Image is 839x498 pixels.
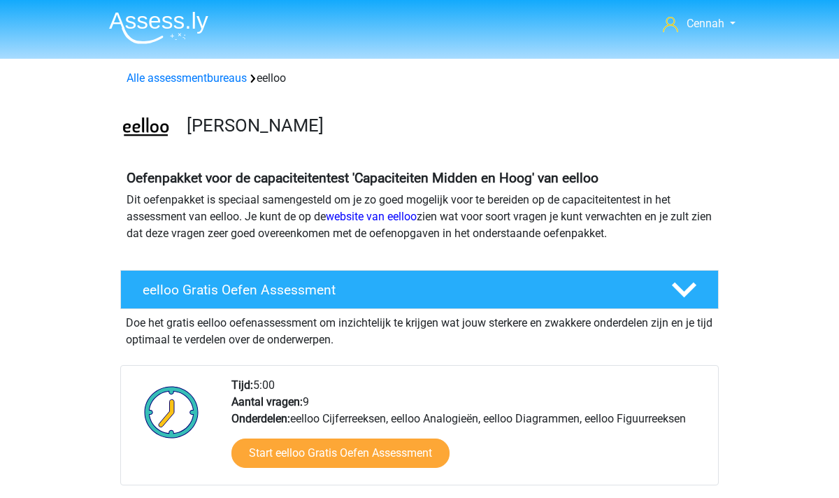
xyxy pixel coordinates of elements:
b: Aantal vragen: [231,395,303,408]
span: Cennah [687,17,724,30]
div: eelloo [121,70,718,87]
b: Tijd: [231,378,253,392]
a: website van eelloo [326,210,417,223]
a: eelloo Gratis Oefen Assessment [115,270,724,309]
h4: eelloo Gratis Oefen Assessment [143,282,649,298]
div: Doe het gratis eelloo oefenassessment om inzichtelijk te krijgen wat jouw sterkere en zwakkere on... [120,309,719,348]
h3: [PERSON_NAME] [187,115,708,136]
b: Onderdelen: [231,412,290,425]
a: Start eelloo Gratis Oefen Assessment [231,439,450,468]
div: 5:00 9 eelloo Cijferreeksen, eelloo Analogieën, eelloo Diagrammen, eelloo Figuurreeksen [221,377,717,485]
img: Assessly [109,11,208,44]
b: Oefenpakket voor de capaciteitentest 'Capaciteiten Midden en Hoog' van eelloo [127,170,598,186]
p: Dit oefenpakket is speciaal samengesteld om je zo goed mogelijk voor te bereiden op de capaciteit... [127,192,712,242]
img: Klok [136,377,207,447]
a: Alle assessmentbureaus [127,71,247,85]
img: eelloo.png [121,104,171,153]
a: Cennah [657,15,741,32]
